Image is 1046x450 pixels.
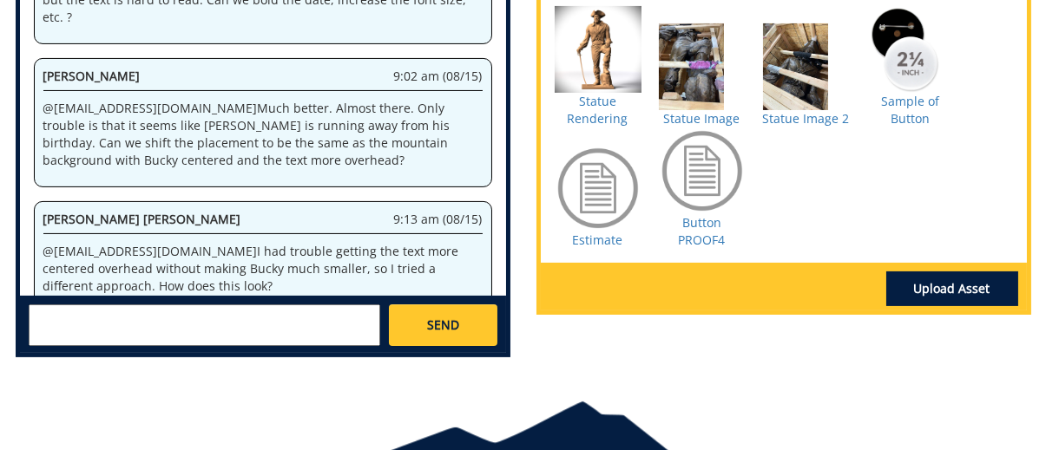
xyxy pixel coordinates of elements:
[394,68,483,85] span: 9:02 am (08/15)
[43,243,483,295] p: @ [EMAIL_ADDRESS][DOMAIN_NAME] I had trouble getting the text more centered overhead without maki...
[29,304,380,346] textarea: messageToSend
[763,110,850,127] a: Statue Image 2
[664,110,740,127] a: Statue Image
[427,316,459,334] span: SEND
[881,93,939,127] a: Sample of Button
[573,232,623,248] a: Estimate
[43,100,483,169] p: @ [EMAIL_ADDRESS][DOMAIN_NAME] Much better. Almost there. Only trouble is that it seems like [PER...
[389,304,497,346] a: SEND
[43,68,141,84] span: [PERSON_NAME]
[679,214,726,248] a: Button PROOF4
[394,211,483,228] span: 9:13 am (08/15)
[43,211,241,227] span: [PERSON_NAME] [PERSON_NAME]
[886,271,1018,306] a: Upload Asset
[568,93,628,127] a: Statue Rendering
